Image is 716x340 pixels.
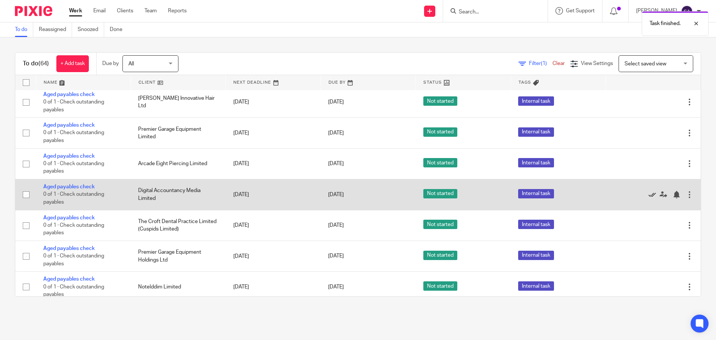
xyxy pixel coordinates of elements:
[518,220,554,229] span: Internal task
[110,22,128,37] a: Done
[43,123,95,128] a: Aged payables check
[328,130,344,136] span: [DATE]
[131,118,225,148] td: Premier Garage Equipment Limited
[625,61,666,67] span: Select saved view
[552,61,565,66] a: Clear
[423,220,457,229] span: Not started
[518,158,554,167] span: Internal task
[328,161,344,166] span: [DATE]
[23,60,49,68] h1: To do
[518,96,554,106] span: Internal task
[38,61,49,67] span: (64)
[43,246,95,251] a: Aged payables check
[131,179,225,210] td: Digital Accountancy Media Limited
[226,272,321,302] td: [DATE]
[168,7,187,15] a: Reports
[648,191,660,198] a: Mark as done
[423,127,457,137] span: Not started
[43,284,104,297] span: 0 of 1 · Check outstanding payables
[518,127,554,137] span: Internal task
[43,184,95,189] a: Aged payables check
[518,251,554,260] span: Internal task
[423,251,457,260] span: Not started
[131,241,225,272] td: Premier Garage Equipment Holdings Ltd
[131,210,225,241] td: The Croft Dental Practice Limited (Cuspids Limited)
[650,20,681,27] p: Task finished.
[43,161,104,174] span: 0 of 1 · Check outstanding payables
[423,189,457,198] span: Not started
[43,254,104,267] span: 0 of 1 · Check outstanding payables
[131,87,225,117] td: [PERSON_NAME] Innovative Hair Ltd
[93,7,106,15] a: Email
[43,154,95,159] a: Aged payables check
[69,7,82,15] a: Work
[43,92,95,97] a: Aged payables check
[226,148,321,179] td: [DATE]
[541,61,547,66] span: (1)
[226,210,321,241] td: [DATE]
[43,192,104,205] span: 0 of 1 · Check outstanding payables
[226,118,321,148] td: [DATE]
[328,284,344,290] span: [DATE]
[328,99,344,105] span: [DATE]
[131,148,225,179] td: Arcade Eight Piercing Limited
[328,223,344,228] span: [DATE]
[226,179,321,210] td: [DATE]
[43,99,104,112] span: 0 of 1 · Check outstanding payables
[423,281,457,291] span: Not started
[43,223,104,236] span: 0 of 1 · Check outstanding payables
[581,61,613,66] span: View Settings
[226,241,321,272] td: [DATE]
[56,55,89,72] a: + Add task
[226,87,321,117] td: [DATE]
[117,7,133,15] a: Clients
[43,276,95,282] a: Aged payables check
[43,130,104,143] span: 0 of 1 · Check outstanding payables
[328,192,344,197] span: [DATE]
[39,22,72,37] a: Reassigned
[128,61,134,67] span: All
[423,96,457,106] span: Not started
[328,254,344,259] span: [DATE]
[43,215,95,220] a: Aged payables check
[144,7,157,15] a: Team
[78,22,104,37] a: Snoozed
[529,61,552,66] span: Filter
[102,60,119,67] p: Due by
[423,158,457,167] span: Not started
[131,272,225,302] td: Notelddim Limited
[518,281,554,291] span: Internal task
[15,6,52,16] img: Pixie
[518,189,554,198] span: Internal task
[519,80,531,84] span: Tags
[681,5,693,17] img: svg%3E
[15,22,33,37] a: To do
